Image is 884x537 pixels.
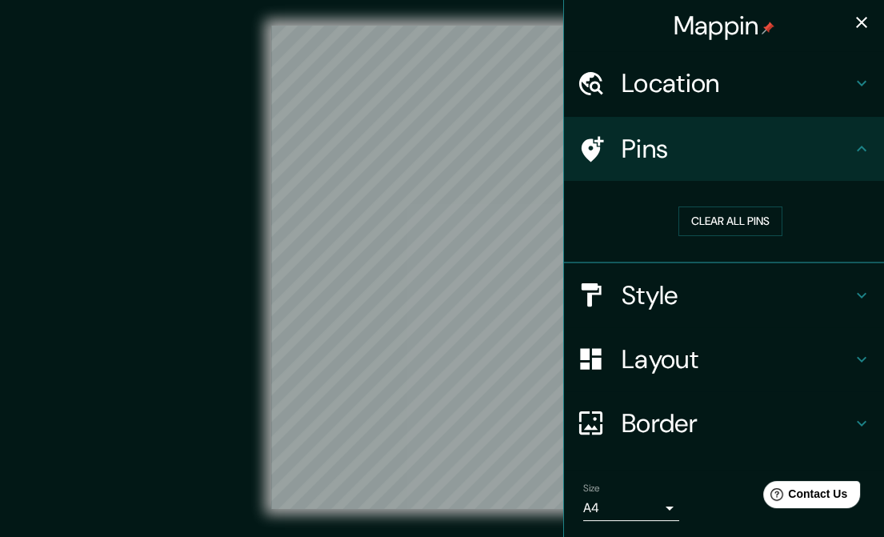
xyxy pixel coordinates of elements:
[564,51,884,115] div: Location
[564,117,884,181] div: Pins
[564,391,884,455] div: Border
[622,67,852,99] h4: Location
[674,10,775,42] h4: Mappin
[622,407,852,439] h4: Border
[622,279,852,311] h4: Style
[742,475,866,519] iframe: Help widget launcher
[583,481,600,495] label: Size
[762,22,774,34] img: pin-icon.png
[583,495,679,521] div: A4
[622,133,852,165] h4: Pins
[678,206,782,236] button: Clear all pins
[564,327,884,391] div: Layout
[622,343,852,375] h4: Layout
[564,263,884,327] div: Style
[271,26,613,509] canvas: Map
